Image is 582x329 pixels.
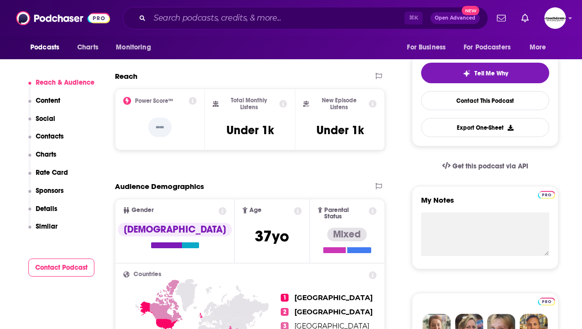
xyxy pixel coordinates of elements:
button: Social [28,115,56,133]
a: Pro website [538,296,555,305]
a: Show notifications dropdown [517,10,533,26]
button: Details [28,205,58,223]
span: ⌘ K [404,12,423,24]
span: 37 yo [255,227,289,246]
p: Charts [36,150,56,159]
span: Gender [132,207,154,213]
button: open menu [109,38,163,57]
span: Countries [134,271,161,278]
img: Podchaser Pro [538,298,555,305]
span: Monitoring [116,41,151,54]
h2: Reach [115,71,137,81]
h3: Under 1k [316,123,364,138]
span: Get this podcast via API [452,162,528,170]
div: Mixed [327,228,367,241]
img: User Profile [544,7,566,29]
a: Pro website [538,189,555,199]
input: Search podcasts, credits, & more... [150,10,404,26]
button: Contact Podcast [28,258,95,277]
span: Logged in as jvervelde [544,7,566,29]
button: Rate Card [28,168,68,187]
a: Charts [71,38,104,57]
h2: New Episode Listens [313,97,365,111]
a: Show notifications dropdown [493,10,510,26]
img: tell me why sparkle [463,70,470,77]
button: Open AdvancedNew [430,12,480,24]
img: Podchaser Pro [538,191,555,199]
button: Charts [28,150,57,168]
p: Contacts [36,132,64,141]
p: Similar [36,222,58,231]
button: Show profile menu [544,7,566,29]
p: Details [36,205,57,213]
button: Sponsors [28,187,64,205]
p: Reach & Audience [36,78,94,87]
button: Contacts [28,132,64,150]
p: Rate Card [36,168,68,177]
span: More [530,41,546,54]
a: Contact This Podcast [421,91,549,110]
span: Age [249,207,262,213]
span: For Business [407,41,446,54]
img: Podchaser - Follow, Share and Rate Podcasts [16,9,110,27]
span: 1 [281,294,289,302]
span: [GEOGRAPHIC_DATA] [294,307,373,316]
span: Tell Me Why [474,70,508,77]
span: Open Advanced [435,16,475,21]
span: New [462,6,479,15]
button: Export One-Sheet [421,118,549,137]
h2: Total Monthly Listens [223,97,275,111]
span: Podcasts [30,41,59,54]
button: Similar [28,222,58,240]
p: Social [36,115,55,123]
button: open menu [523,38,559,57]
h3: Under 1k [226,123,274,138]
div: Search podcasts, credits, & more... [123,7,488,29]
p: Sponsors [36,187,64,195]
button: Content [28,96,61,115]
button: open menu [23,38,72,57]
p: Content [36,96,60,105]
button: open menu [400,38,458,57]
span: For Podcasters [464,41,511,54]
label: My Notes [421,195,549,212]
span: Charts [77,41,98,54]
h2: Power Score™ [135,97,173,104]
span: Parental Status [324,207,367,220]
a: Get this podcast via API [434,154,536,178]
div: [DEMOGRAPHIC_DATA] [118,223,232,236]
button: open menu [457,38,525,57]
button: Reach & Audience [28,78,95,96]
button: tell me why sparkleTell Me Why [421,63,549,83]
span: [GEOGRAPHIC_DATA] [294,293,373,302]
h2: Audience Demographics [115,182,204,191]
p: -- [148,117,172,137]
span: 2 [281,308,289,316]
